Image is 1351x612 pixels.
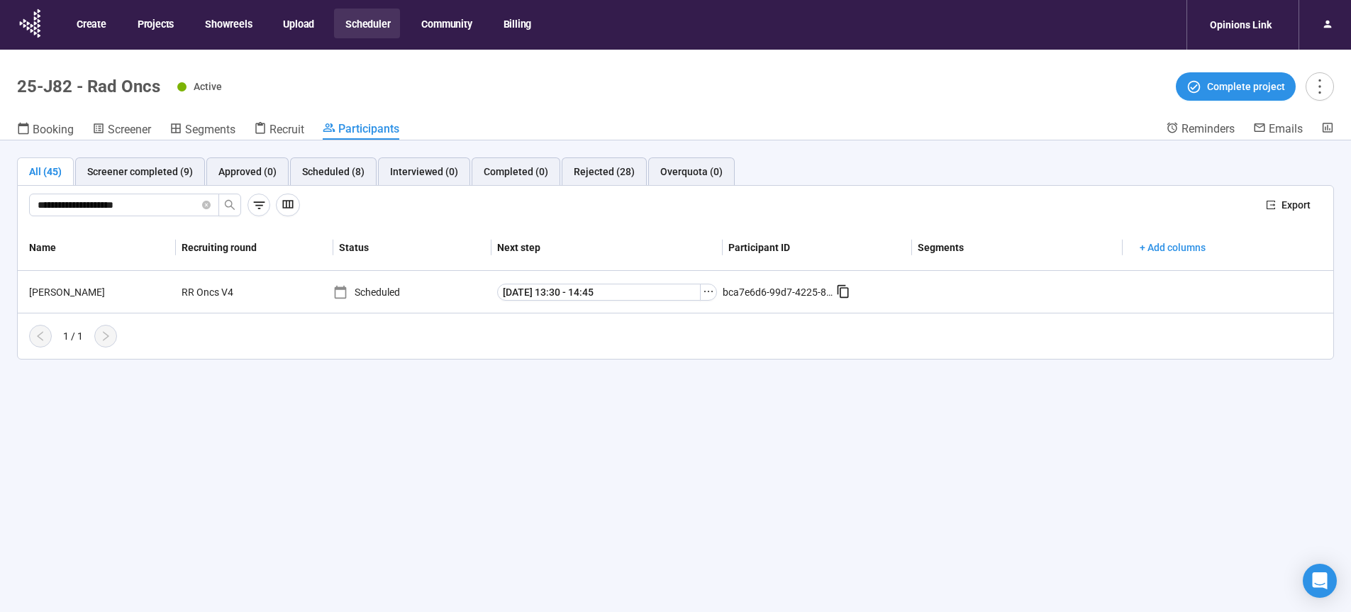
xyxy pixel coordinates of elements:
[334,9,400,38] button: Scheduler
[1303,564,1337,598] div: Open Intercom Messenger
[700,284,717,301] button: ellipsis
[176,279,282,306] div: RR Oncs V4
[574,164,635,179] div: Rejected (28)
[1310,77,1329,96] span: more
[1166,121,1235,138] a: Reminders
[254,121,304,140] a: Recruit
[1255,194,1322,216] button: exportExport
[194,81,222,92] span: Active
[1176,72,1296,101] button: Complete project
[497,284,701,301] button: [DATE] 13:30 - 14:45
[126,9,184,38] button: Projects
[1269,122,1303,135] span: Emails
[17,121,74,140] a: Booking
[503,284,594,300] span: [DATE] 13:30 - 14:45
[18,225,176,271] th: Name
[333,284,491,300] div: Scheduled
[29,164,62,179] div: All (45)
[484,164,548,179] div: Completed (0)
[218,164,277,179] div: Approved (0)
[23,284,176,300] div: [PERSON_NAME]
[224,199,235,211] span: search
[176,225,334,271] th: Recruiting round
[218,194,241,216] button: search
[94,325,117,347] button: right
[410,9,482,38] button: Community
[302,164,365,179] div: Scheduled (8)
[1306,72,1334,101] button: more
[1201,11,1280,38] div: Opinions Link
[1253,121,1303,138] a: Emails
[333,225,491,271] th: Status
[100,330,111,342] span: right
[1182,122,1235,135] span: Reminders
[87,164,193,179] div: Screener completed (9)
[338,122,399,135] span: Participants
[660,164,723,179] div: Overquota (0)
[912,225,1123,271] th: Segments
[1266,200,1276,210] span: export
[1281,197,1311,213] span: Export
[269,123,304,136] span: Recruit
[17,77,160,96] h1: 25-J82 - Rad Oncs
[35,330,46,342] span: left
[29,325,52,347] button: left
[1140,240,1206,255] span: + Add columns
[723,284,836,300] div: bca7e6d6-99d7-4225-84ce-bcbfcd889407
[185,123,235,136] span: Segments
[492,9,542,38] button: Billing
[202,201,211,209] span: close-circle
[92,121,151,140] a: Screener
[390,164,458,179] div: Interviewed (0)
[272,9,324,38] button: Upload
[194,9,262,38] button: Showreels
[169,121,235,140] a: Segments
[63,328,83,344] div: 1 / 1
[703,286,714,297] span: ellipsis
[1128,236,1217,259] button: + Add columns
[108,123,151,136] span: Screener
[491,225,723,271] th: Next step
[1207,79,1285,94] span: Complete project
[323,121,399,140] a: Participants
[65,9,116,38] button: Create
[202,199,211,212] span: close-circle
[33,123,74,136] span: Booking
[723,225,912,271] th: Participant ID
